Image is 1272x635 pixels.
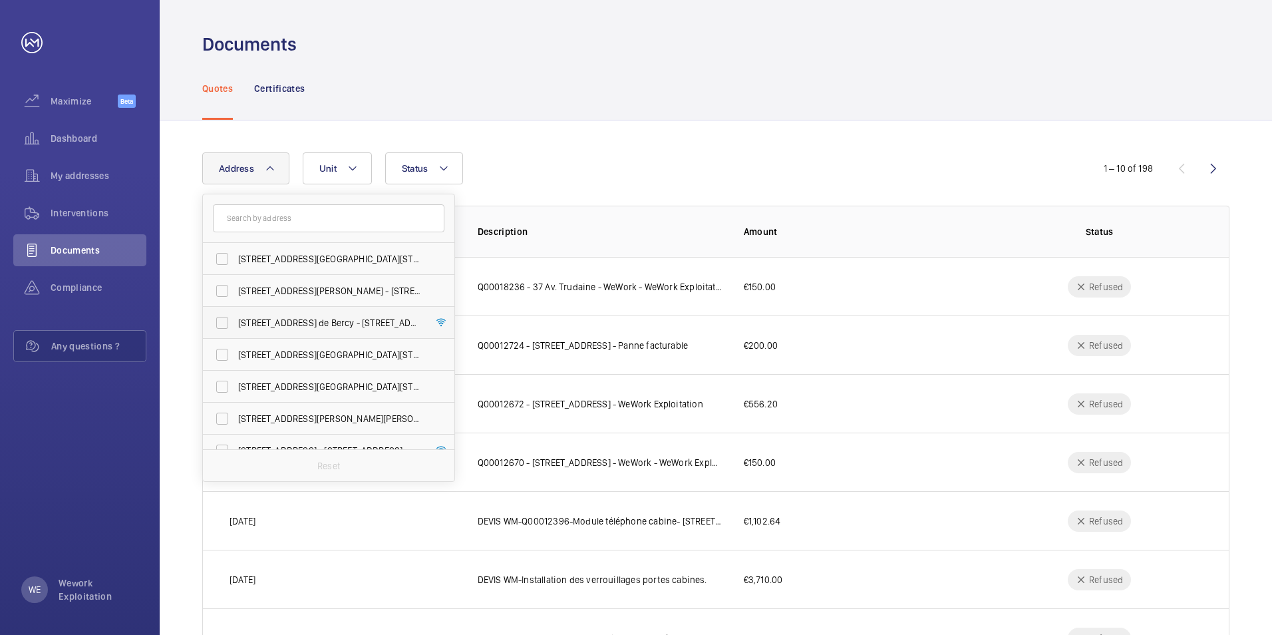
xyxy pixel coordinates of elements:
[202,32,297,57] h1: Documents
[478,397,703,411] p: Q00012672 - [STREET_ADDRESS] - WeWork Exploitation
[51,169,146,182] span: My addresses
[744,456,776,469] p: €150.00
[238,444,421,457] span: [STREET_ADDRESS] - [STREET_ADDRESS]
[238,380,421,393] span: [STREET_ADDRESS][GEOGRAPHIC_DATA][STREET_ADDRESS]
[744,225,976,238] p: Amount
[238,412,421,425] span: [STREET_ADDRESS][PERSON_NAME][PERSON_NAME]
[219,163,254,174] span: Address
[478,280,722,294] p: Q00018236 - 37 Av. Trudaine - WeWork - WeWork Exploitation
[478,225,722,238] p: Description
[51,206,146,220] span: Interventions
[202,82,233,95] p: Quotes
[59,576,138,603] p: Wework Exploitation
[213,204,444,232] input: Search by address
[1104,162,1153,175] div: 1 – 10 of 198
[238,316,421,329] span: [STREET_ADDRESS] de Bercy - [STREET_ADDRESS]
[478,573,707,586] p: DEVIS WM-Installation des verrouillages portes cabines.
[238,284,421,298] span: [STREET_ADDRESS][PERSON_NAME] - [STREET_ADDRESS][PERSON_NAME]
[238,252,421,266] span: [STREET_ADDRESS][GEOGRAPHIC_DATA][STREET_ADDRESS]
[238,348,421,361] span: [STREET_ADDRESS][GEOGRAPHIC_DATA][STREET_ADDRESS]
[29,583,41,596] p: WE
[230,573,255,586] p: [DATE]
[1089,280,1123,294] p: Refused
[744,339,778,352] p: €200.00
[744,397,778,411] p: €556.20
[51,339,146,353] span: Any questions ?
[51,244,146,257] span: Documents
[744,515,781,528] p: €1,102.64
[317,459,340,473] p: Reset
[51,281,146,294] span: Compliance
[230,515,255,528] p: [DATE]
[118,95,136,108] span: Beta
[1089,397,1123,411] p: Refused
[202,152,289,184] button: Address
[1089,573,1123,586] p: Refused
[1089,456,1123,469] p: Refused
[744,280,776,294] p: €150.00
[319,163,337,174] span: Unit
[744,573,783,586] p: €3,710.00
[478,456,722,469] p: Q00012670 - [STREET_ADDRESS] - WeWork - WeWork Exploitation
[51,95,118,108] span: Maximize
[1089,515,1123,528] p: Refused
[51,132,146,145] span: Dashboard
[303,152,372,184] button: Unit
[1089,339,1123,352] p: Refused
[385,152,464,184] button: Status
[402,163,428,174] span: Status
[478,515,722,528] p: DEVIS WM-Q00012396-Module téléphone cabine- [STREET_ADDRESS] - WeWork - WeWork Exploitation
[997,225,1202,238] p: Status
[478,339,689,352] p: Q00012724 - [STREET_ADDRESS] - Panne facturable
[254,82,305,95] p: Certificates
